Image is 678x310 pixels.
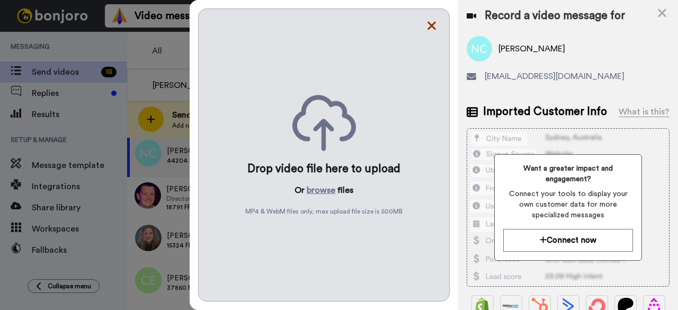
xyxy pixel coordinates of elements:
button: browse [307,184,335,197]
p: Or files [295,184,353,197]
span: Imported Customer Info [483,104,607,120]
button: Connect now [503,229,633,252]
div: What is this? [619,105,670,118]
span: Connect your tools to display your own customer data for more specialized messages [503,189,633,220]
span: Want a greater impact and engagement? [503,163,633,184]
div: Drop video file here to upload [247,162,400,176]
span: [EMAIL_ADDRESS][DOMAIN_NAME] [485,70,625,83]
span: MP4 & WebM files only, max upload file size is 500 MB [245,207,403,216]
